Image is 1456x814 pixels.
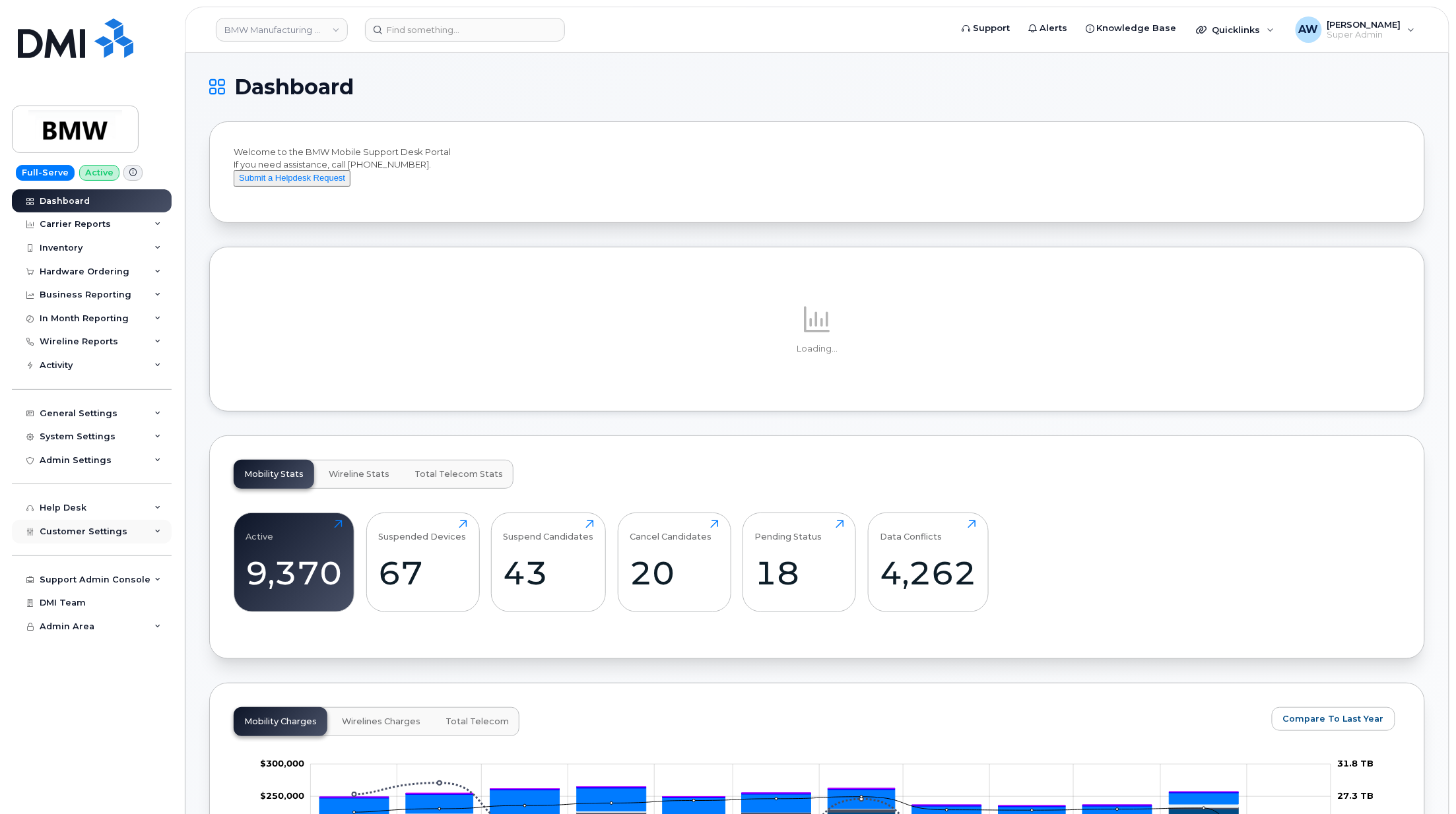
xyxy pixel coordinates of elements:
[260,758,304,768] g: $0
[329,469,389,480] span: Wireline Stats
[630,553,719,592] div: 20
[755,553,844,592] div: 18
[755,520,844,604] a: Pending Status18
[1283,712,1384,725] span: Compare To Last Year
[630,520,719,604] a: Cancel Candidates20
[1338,791,1374,801] tspan: 27.3 TB
[1399,757,1446,804] iframe: Messenger Launcher
[378,553,467,592] div: 67
[378,520,467,604] a: Suspended Devices67
[260,791,304,801] g: $0
[260,758,304,768] tspan: $300,000
[246,520,343,604] a: Active9,370
[880,520,942,542] div: Data Conflicts
[260,791,304,801] tspan: $250,000
[234,146,1401,199] div: Welcome to the BMW Mobile Support Desk Portal If you need assistance, call [PHONE_NUMBER].
[234,172,350,183] a: Submit a Helpdesk Request
[1338,758,1374,768] tspan: 31.8 TB
[504,520,594,604] a: Suspend Candidates43
[504,520,594,542] div: Suspend Candidates
[446,716,509,727] span: Total Telecom
[234,343,1401,355] p: Loading...
[880,553,976,592] div: 4,262
[342,716,420,727] span: Wirelines Charges
[246,520,274,542] div: Active
[246,553,343,592] div: 9,370
[504,553,594,592] div: 43
[378,520,466,542] div: Suspended Devices
[414,469,503,480] span: Total Telecom Stats
[234,170,350,187] button: Submit a Helpdesk Request
[1272,707,1395,731] button: Compare To Last Year
[630,520,711,542] div: Cancel Candidates
[880,520,976,604] a: Data Conflicts4,262
[234,77,354,97] span: Dashboard
[755,520,822,542] div: Pending Status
